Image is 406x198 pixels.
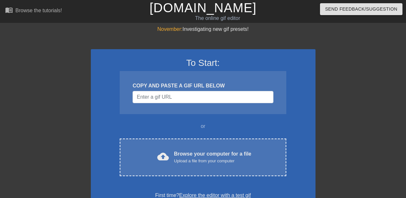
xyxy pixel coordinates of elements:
a: Browse the tutorials! [5,6,62,16]
a: [DOMAIN_NAME] [150,1,256,15]
div: Upload a file from your computer [174,158,251,164]
h3: To Start: [99,58,307,68]
span: menu_book [5,6,13,14]
div: Browse your computer for a file [174,150,251,164]
div: Browse the tutorials! [15,8,62,13]
div: Investigating new gif presets! [91,25,315,33]
div: or [108,122,299,130]
span: Send Feedback/Suggestion [325,5,397,13]
span: cloud_upload [157,151,169,162]
span: November: [157,26,182,32]
input: Username [133,91,273,103]
div: The online gif editor [139,14,297,22]
button: Send Feedback/Suggestion [320,3,402,15]
div: COPY AND PASTE A GIF URL BELOW [133,82,273,90]
a: Explore the editor with a test gif [179,193,251,198]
